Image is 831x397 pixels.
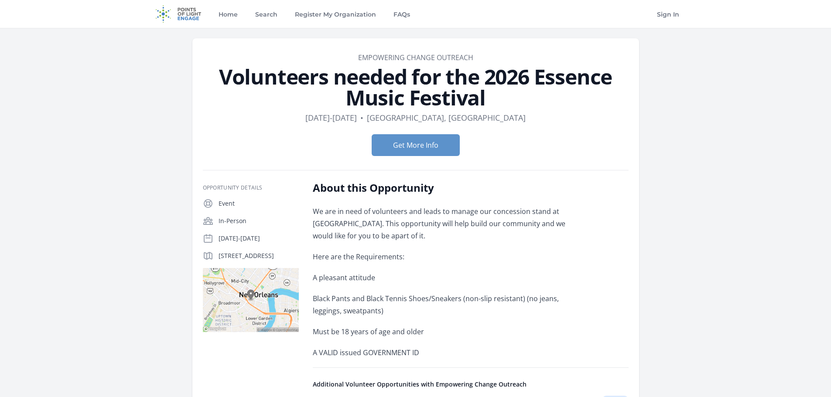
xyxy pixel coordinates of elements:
h4: Additional Volunteer Opportunities with Empowering Change Outreach [313,380,629,389]
h2: About this Opportunity [313,181,568,195]
p: Event [219,199,299,208]
a: Empowering Change Outreach [358,53,473,62]
h1: Volunteers needed for the 2026 Essence Music Festival [203,66,629,108]
p: [STREET_ADDRESS] [219,251,299,260]
p: A VALID issued GOVERNMENT ID [313,346,568,359]
dd: [DATE]-[DATE] [305,112,357,124]
p: Must be 18 years of age and older [313,326,568,338]
p: We are in need of volunteers and leads to manage our concession stand at [GEOGRAPHIC_DATA]. This ... [313,205,568,242]
h3: Opportunity Details [203,184,299,191]
p: In-Person [219,217,299,225]
p: Here are the Requirements: [313,251,568,263]
div: • [360,112,363,124]
img: Map [203,268,299,332]
p: Black Pants and Black Tennis Shoes/Sneakers (non-slip resistant) (no jeans, leggings, sweatpants) [313,292,568,317]
dd: [GEOGRAPHIC_DATA], [GEOGRAPHIC_DATA] [367,112,526,124]
p: [DATE]-[DATE] [219,234,299,243]
button: Get More Info [372,134,460,156]
p: A pleasant attitude [313,271,568,284]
